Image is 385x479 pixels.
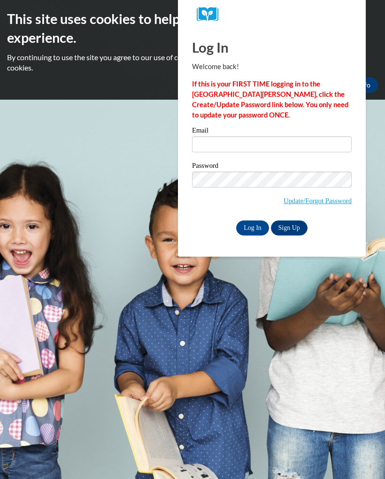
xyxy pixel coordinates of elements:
a: Sign Up [271,220,308,236]
p: By continuing to use the site you agree to our use of cookies. Use the ‘More info’ button to read... [7,52,378,73]
img: Logo brand [197,7,225,22]
strong: If this is your FIRST TIME logging in to the [GEOGRAPHIC_DATA][PERSON_NAME], click the Create/Upd... [192,80,348,119]
a: Update/Forgot Password [284,197,352,204]
h2: This site uses cookies to help improve your learning experience. [7,9,378,47]
label: Password [192,162,352,172]
label: Email [192,127,352,136]
a: COX Campus [197,7,347,22]
p: Welcome back! [192,62,352,72]
input: Log In [236,220,269,236]
h1: Log In [192,38,352,57]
